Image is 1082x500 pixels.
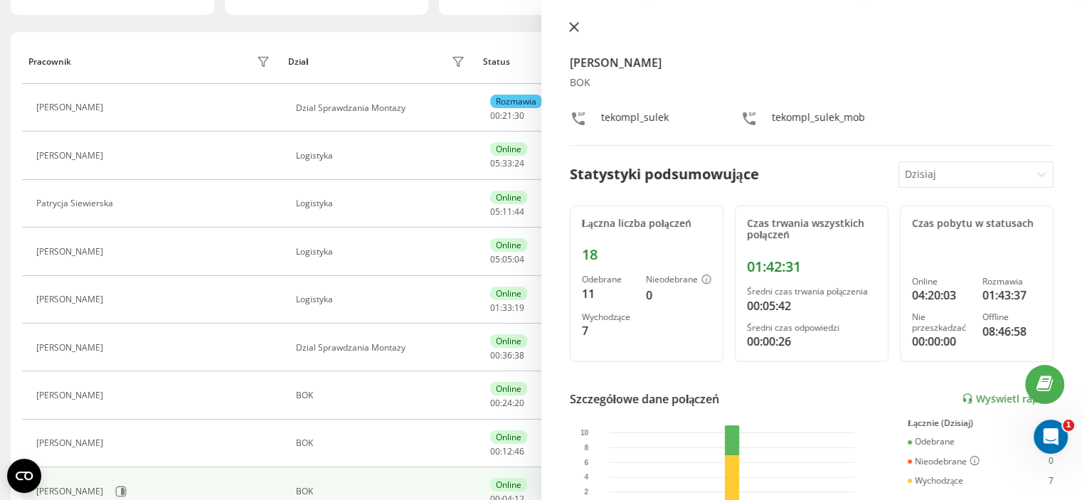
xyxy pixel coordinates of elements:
[982,312,1041,322] div: Offline
[296,103,469,113] div: Dzial Sprawdzania Montazy
[502,397,512,409] span: 24
[584,458,588,466] text: 6
[1034,420,1068,454] iframe: Intercom live chat
[514,397,524,409] span: 20
[601,110,669,131] div: tekompl_sulek
[490,303,524,313] div: : :
[1049,456,1054,467] div: 0
[36,343,107,353] div: [PERSON_NAME]
[912,277,971,287] div: Online
[490,351,524,361] div: : :
[580,429,589,437] text: 10
[490,334,527,348] div: Online
[982,287,1041,304] div: 01:43:37
[570,390,720,408] div: Szczegółowe dane połączeń
[747,218,876,242] div: Czas trwania wszystkich połączeń
[490,382,527,395] div: Online
[514,157,524,169] span: 24
[502,110,512,122] span: 21
[747,323,876,333] div: Średni czas odpowiedzi
[490,287,527,300] div: Online
[7,459,41,493] button: Open CMP widget
[982,323,1041,340] div: 08:46:58
[490,157,500,169] span: 05
[912,333,971,350] div: 00:00:00
[502,349,512,361] span: 36
[912,287,971,304] div: 04:20:03
[36,151,107,161] div: [PERSON_NAME]
[490,206,500,218] span: 05
[747,258,876,275] div: 01:42:31
[502,206,512,218] span: 11
[490,142,527,156] div: Online
[490,207,524,217] div: : :
[912,312,971,333] div: Nie przeszkadzać
[747,287,876,297] div: Średni czas trwania połączenia
[502,157,512,169] span: 33
[490,430,527,444] div: Online
[296,151,469,161] div: Logistyka
[490,253,500,265] span: 05
[570,164,759,185] div: Statystyki podsumowujące
[490,111,524,121] div: : :
[296,198,469,208] div: Logistyka
[514,206,524,218] span: 44
[296,247,469,257] div: Logistyka
[908,456,980,467] div: Nieodebrane
[514,110,524,122] span: 30
[646,275,711,286] div: Nieodebrane
[296,294,469,304] div: Logistyka
[490,110,500,122] span: 00
[646,287,711,304] div: 0
[584,473,588,481] text: 4
[296,390,469,400] div: BOK
[584,488,588,496] text: 2
[36,198,117,208] div: Patrycja Siewierska
[490,478,527,491] div: Online
[502,445,512,457] span: 12
[514,302,524,314] span: 19
[28,57,71,67] div: Pracownik
[36,247,107,257] div: [PERSON_NAME]
[490,191,527,204] div: Online
[36,486,107,496] div: [PERSON_NAME]
[747,297,876,314] div: 00:05:42
[36,390,107,400] div: [PERSON_NAME]
[36,294,107,304] div: [PERSON_NAME]
[582,285,635,302] div: 11
[490,349,500,361] span: 00
[296,486,469,496] div: BOK
[490,398,524,408] div: : :
[514,445,524,457] span: 46
[582,275,635,284] div: Odebrane
[582,246,711,263] div: 18
[514,253,524,265] span: 04
[908,418,1054,428] div: Łącznie (Dzisiaj)
[296,438,469,448] div: BOK
[288,57,308,67] div: Dział
[582,312,635,322] div: Wychodzące
[296,343,469,353] div: Dzial Sprawdzania Montazy
[490,397,500,409] span: 00
[570,77,1054,89] div: BOK
[908,437,955,447] div: Odebrane
[582,322,635,339] div: 7
[36,438,107,448] div: [PERSON_NAME]
[490,302,500,314] span: 01
[490,95,542,108] div: Rozmawia
[1049,476,1054,486] div: 7
[483,57,510,67] div: Status
[962,393,1054,405] a: Wyświetl raport
[584,443,588,451] text: 8
[908,476,963,486] div: Wychodzące
[982,277,1041,287] div: Rozmawia
[570,54,1054,71] h4: [PERSON_NAME]
[490,255,524,265] div: : :
[490,159,524,169] div: : :
[747,333,876,350] div: 00:00:26
[582,218,711,230] div: Łączna liczba połączeń
[36,102,107,112] div: [PERSON_NAME]
[912,218,1041,230] div: Czas pobytu w statusach
[490,238,527,252] div: Online
[490,445,500,457] span: 00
